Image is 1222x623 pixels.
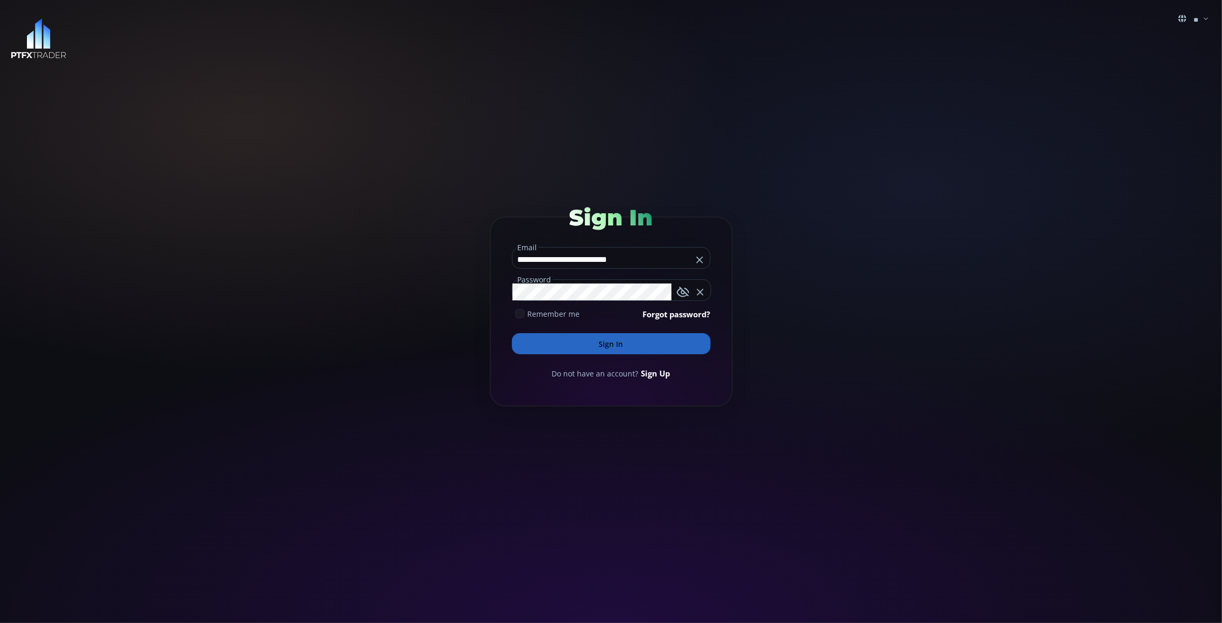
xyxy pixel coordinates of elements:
[570,204,653,231] span: Sign In
[512,333,711,354] button: Sign In
[641,367,670,379] a: Sign Up
[512,367,711,379] div: Do not have an account?
[11,18,67,59] img: LOGO
[528,308,580,319] span: Remember me
[643,308,711,320] a: Forgot password?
